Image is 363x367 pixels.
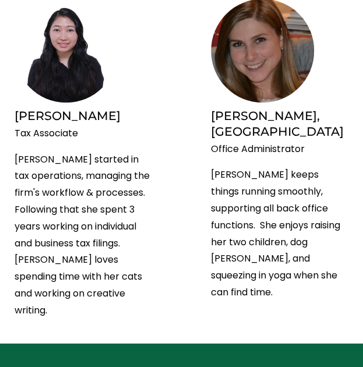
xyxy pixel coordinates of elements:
[211,167,349,301] p: [PERSON_NAME] keeps things running smoothly, supporting all back office functions. She enjoys rai...
[15,125,153,142] p: Tax Associate
[15,108,153,124] h2: [PERSON_NAME]
[15,151,153,319] p: [PERSON_NAME] started in tax operations, managing the firm's workflow & processes. Following that...
[211,141,349,158] p: Office Administrator
[211,108,349,139] h2: [PERSON_NAME], [GEOGRAPHIC_DATA]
